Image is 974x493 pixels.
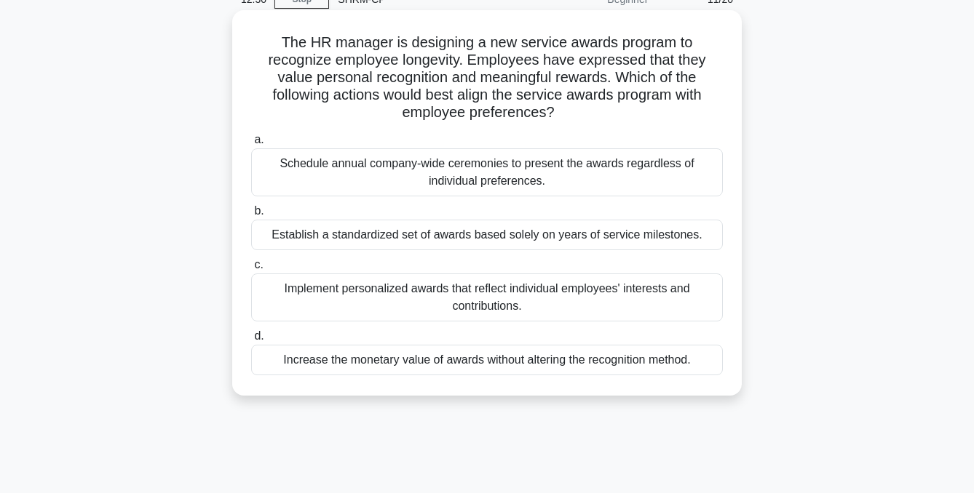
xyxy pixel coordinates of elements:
[251,148,723,196] div: Schedule annual company-wide ceremonies to present the awards regardless of individual preferences.
[254,258,263,270] span: c.
[254,204,264,217] span: b.
[251,345,723,375] div: Increase the monetary value of awards without altering the recognition method.
[254,329,264,342] span: d.
[251,273,723,321] div: Implement personalized awards that reflect individual employees' interests and contributions.
[251,220,723,250] div: Establish a standardized set of awards based solely on years of service milestones.
[254,133,264,145] span: a.
[250,33,724,122] h5: The HR manager is designing a new service awards program to recognize employee longevity. Employe...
